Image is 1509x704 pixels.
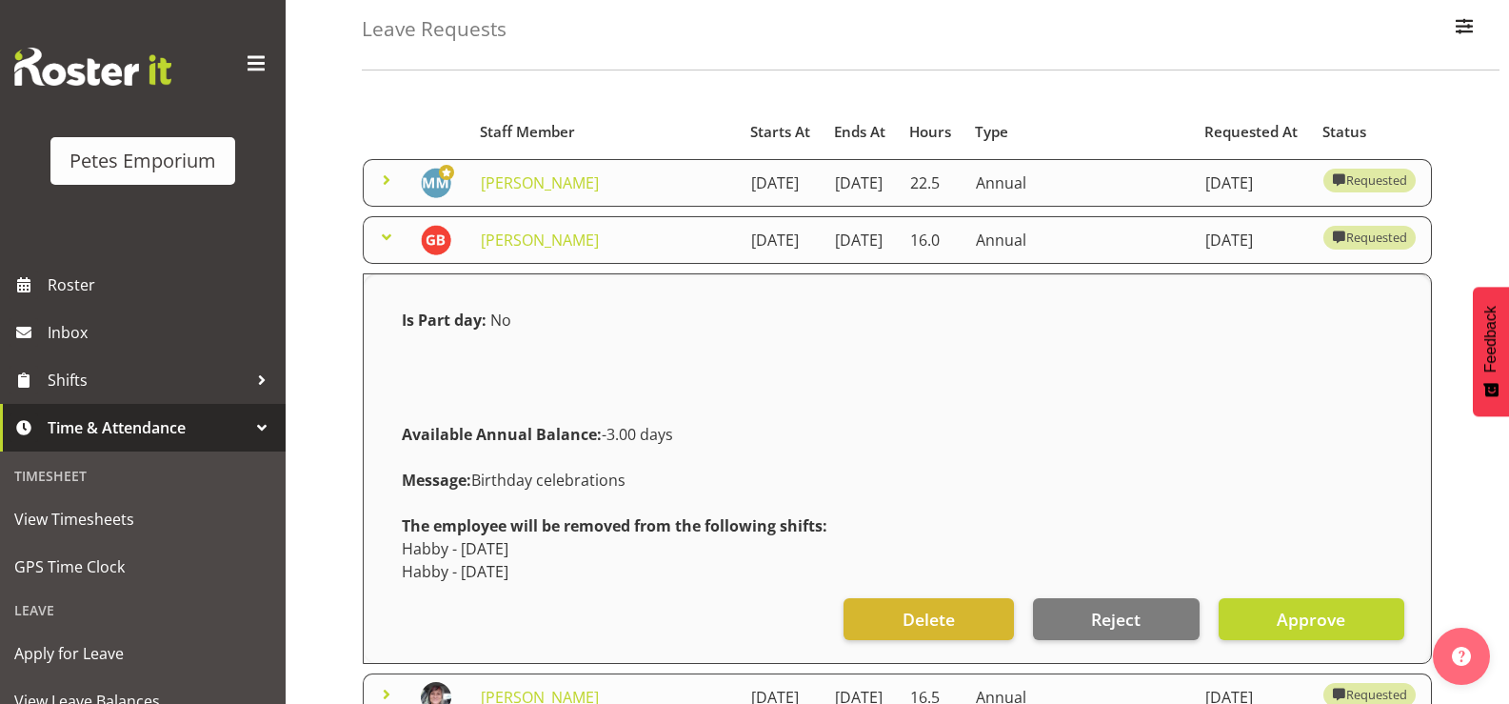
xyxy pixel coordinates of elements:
[1091,607,1141,632] span: Reject
[824,216,899,264] td: [DATE]
[5,591,281,630] div: Leave
[390,412,1404,457] div: -3.00 days
[5,543,281,591] a: GPS Time Clock
[362,18,506,40] h4: Leave Requests
[481,172,599,193] a: [PERSON_NAME]
[844,598,1013,640] button: Delete
[421,225,451,255] img: gillian-byford11184.jpg
[480,121,728,143] div: Staff Member
[1452,647,1471,666] img: help-xxl-2.png
[5,630,281,677] a: Apply for Leave
[1033,598,1200,640] button: Reject
[14,639,271,668] span: Apply for Leave
[490,310,511,331] span: No
[5,456,281,495] div: Timesheet
[1277,607,1345,632] span: Approve
[740,216,824,264] td: [DATE]
[14,553,271,581] span: GPS Time Clock
[402,470,471,491] strong: Message:
[14,505,271,533] span: View Timesheets
[899,216,964,264] td: 16.0
[390,457,1404,503] div: Birthday celebrations
[750,121,812,143] div: Starts At
[1332,226,1406,249] div: Requested
[14,48,171,86] img: Rosterit website logo
[48,271,276,299] span: Roster
[1194,159,1312,207] td: [DATE]
[1322,121,1420,143] div: Status
[402,561,508,582] span: Habby - [DATE]
[48,413,248,442] span: Time & Attendance
[1194,216,1312,264] td: [DATE]
[1332,169,1406,191] div: Requested
[402,424,602,445] strong: Available Annual Balance:
[909,121,953,143] div: Hours
[964,159,1194,207] td: Annual
[964,216,1194,264] td: Annual
[421,168,451,198] img: mandy-mosley3858.jpg
[824,159,899,207] td: [DATE]
[402,515,827,536] strong: The employee will be removed from the following shifts:
[975,121,1182,143] div: Type
[69,147,216,175] div: Petes Emporium
[903,607,955,632] span: Delete
[1204,121,1301,143] div: Requested At
[1219,598,1404,640] button: Approve
[1482,306,1499,372] span: Feedback
[1473,287,1509,416] button: Feedback - Show survey
[481,230,599,251] a: [PERSON_NAME]
[48,366,248,394] span: Shifts
[740,159,824,207] td: [DATE]
[48,318,276,347] span: Inbox
[899,159,964,207] td: 22.5
[834,121,887,143] div: Ends At
[402,310,486,331] strong: Is Part day:
[402,538,508,559] span: Habby - [DATE]
[1444,9,1484,50] button: Filter Employees
[5,495,281,543] a: View Timesheets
